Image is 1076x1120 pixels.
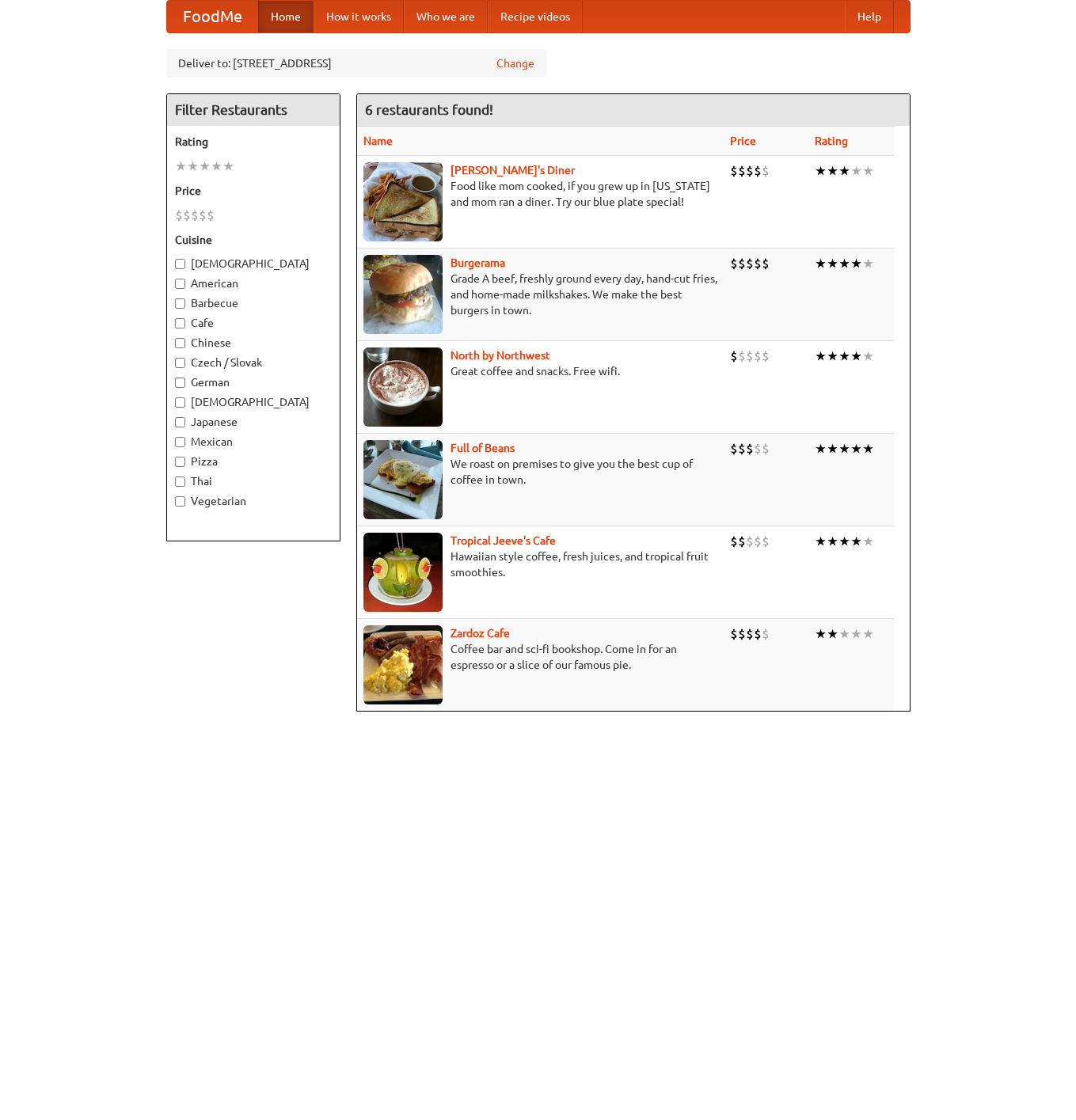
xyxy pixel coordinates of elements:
[167,94,340,126] h4: Filter Restaurants
[363,271,717,318] p: Grade A beef, freshly ground every day, hand-cut fries, and home-made milkshakes. We make the bes...
[175,318,185,328] input: Cafe
[730,347,738,365] li: $
[730,135,756,147] a: Price
[746,533,754,550] li: $
[175,134,332,150] h5: Rating
[175,338,185,348] input: Chinese
[862,440,874,457] li: ★
[363,641,717,673] p: Coffee bar and sci-fi bookshop. Come in for an espresso or a slice of our famous pie.
[404,1,488,32] a: Who we are
[167,1,258,32] a: FoodMe
[754,255,762,272] li: $
[314,1,404,32] a: How it works
[746,440,754,457] li: $
[451,164,575,177] b: [PERSON_NAME]'s Diner
[175,417,185,427] input: Japanese
[754,533,762,550] li: $
[175,476,185,487] input: Thai
[175,493,332,509] label: Vegetarian
[211,158,222,175] li: ★
[363,162,443,241] img: sallys.jpg
[175,454,332,469] label: Pizza
[746,625,754,643] li: $
[738,533,746,550] li: $
[363,255,443,334] img: burgerama.jpg
[762,440,770,457] li: $
[175,256,332,271] label: [DEMOGRAPHIC_DATA]
[175,397,185,408] input: [DEMOGRAPHIC_DATA]
[363,178,717,210] p: Food like mom cooked, if you grew up in [US_STATE] and mom ran a diner. Try our blue plate special!
[762,625,770,643] li: $
[363,533,443,612] img: jeeves.jpg
[175,414,332,430] label: Japanese
[850,255,862,272] li: ★
[815,135,848,147] a: Rating
[207,207,215,224] li: $
[838,255,850,272] li: ★
[175,183,332,199] h5: Price
[838,440,850,457] li: ★
[175,315,332,331] label: Cafe
[730,162,738,180] li: $
[496,55,534,71] a: Change
[815,162,827,180] li: ★
[845,1,894,32] a: Help
[738,162,746,180] li: $
[175,279,185,289] input: American
[175,355,332,370] label: Czech / Slovak
[754,347,762,365] li: $
[762,533,770,550] li: $
[762,162,770,180] li: $
[730,533,738,550] li: $
[191,207,199,224] li: $
[738,255,746,272] li: $
[850,162,862,180] li: ★
[746,255,754,272] li: $
[850,347,862,365] li: ★
[738,440,746,457] li: $
[175,394,332,410] label: [DEMOGRAPHIC_DATA]
[175,298,185,309] input: Barbecue
[175,496,185,507] input: Vegetarian
[738,625,746,643] li: $
[815,440,827,457] li: ★
[827,440,838,457] li: ★
[199,158,211,175] li: ★
[363,347,443,427] img: north.jpg
[838,533,850,550] li: ★
[850,533,862,550] li: ★
[754,625,762,643] li: $
[258,1,314,32] a: Home
[175,275,332,291] label: American
[754,440,762,457] li: $
[862,162,874,180] li: ★
[754,162,762,180] li: $
[175,437,185,447] input: Mexican
[175,207,183,224] li: $
[838,625,850,643] li: ★
[850,625,862,643] li: ★
[762,347,770,365] li: $
[451,627,510,640] a: Zardoz Cafe
[827,533,838,550] li: ★
[838,162,850,180] li: ★
[451,256,505,269] a: Burgerama
[862,347,874,365] li: ★
[187,158,199,175] li: ★
[175,374,332,390] label: German
[730,625,738,643] li: $
[175,232,332,248] h5: Cuisine
[451,534,556,547] a: Tropical Jeeve's Cafe
[175,358,185,368] input: Czech / Slovak
[827,255,838,272] li: ★
[862,533,874,550] li: ★
[762,255,770,272] li: $
[827,625,838,643] li: ★
[175,473,332,489] label: Thai
[175,158,187,175] li: ★
[451,442,515,454] b: Full of Beans
[815,255,827,272] li: ★
[175,335,332,351] label: Chinese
